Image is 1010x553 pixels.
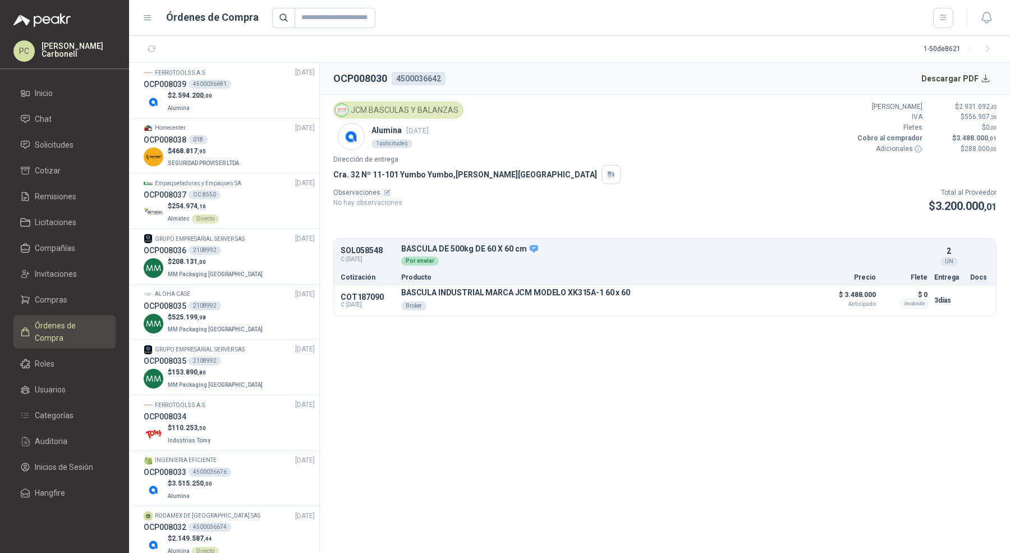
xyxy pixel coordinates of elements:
h3: OCP008034 [144,410,186,423]
img: Company Logo [144,234,153,243]
p: $ 0 [883,288,928,301]
div: JCM BASCULAS Y BALANZAS [333,102,463,118]
span: C: [DATE] [341,301,394,308]
button: Descargar PDF [915,67,997,90]
span: [DATE] [295,178,315,189]
p: Alumina [371,124,429,136]
span: 556.907 [965,113,997,121]
p: Cobro al comprador [855,133,922,144]
span: ,00 [990,146,997,152]
span: Almatec [168,216,190,222]
p: Flete [883,274,928,281]
div: 2108992 [189,357,221,365]
div: 1 - 50 de 8621 [924,40,997,58]
span: ,95 [198,148,206,154]
img: Company Logo [338,124,364,149]
span: 3.515.250 [172,479,212,487]
span: 208.131 [172,258,206,266]
img: Company Logo [144,147,163,167]
span: 525.199 [172,313,206,321]
span: [DATE] [295,234,315,244]
span: 254.974 [172,202,206,210]
span: Chat [35,113,52,125]
span: C: [DATE] [341,255,394,264]
span: ,98 [198,314,206,321]
p: FERROTOOLS S.A.S. [155,68,206,77]
p: FERROTOOLS S.A.S. [155,401,206,410]
p: $ [929,102,997,112]
span: Licitaciones [35,216,76,228]
span: [DATE] [295,455,315,466]
img: Company Logo [144,258,163,278]
div: 4500036691 [189,80,231,89]
a: Auditoria [13,431,116,452]
span: Inicio [35,87,53,99]
span: ,44 [204,536,212,542]
div: 4500036642 [392,72,446,85]
p: $ [168,533,219,544]
img: Company Logo [144,424,163,444]
a: Usuarios [13,379,116,400]
span: 153.890 [172,368,206,376]
p: Dirección de entrega [333,154,997,165]
a: Company LogoFERROTOOLS S.A.S.[DATE] OCP008034Company Logo$110.253,50Industrias Tomy [144,400,315,446]
span: [DATE] [295,400,315,410]
span: ,00 [204,93,212,99]
span: Categorías [35,409,74,422]
div: 4500036676 [189,468,231,477]
p: $ [929,144,997,154]
img: Company Logo [144,124,153,132]
div: Incluido [901,299,928,308]
p: BASCULA DE 500kg DE 60 X 60 cm [401,244,928,254]
span: Auditoria [35,435,67,447]
img: Company Logo [144,345,153,354]
p: [PERSON_NAME] Carbonell [42,42,116,58]
div: Directo [192,214,219,223]
a: Company LogoFERROTOOLS S.A.S.[DATE] OCP0080394500036691Company Logo$2.594.200,00Alumina [144,67,315,113]
span: ,00 [990,125,997,131]
img: Company Logo [144,92,163,112]
img: Company Logo [144,68,153,77]
a: Company LogoALOHA CASE[DATE] OCP0080352108992Company Logo$525.199,98MM Packaging [GEOGRAPHIC_DATA] [144,289,315,335]
p: Empaquetaduras y Empaques SA [155,179,241,188]
p: GRUPO EMPRESARIAL SERVER SAS [155,235,245,244]
p: No hay observaciones [333,198,402,208]
h3: OCP008035 [144,300,186,312]
h3: OCP008035 [144,355,186,367]
a: Chat [13,108,116,130]
span: Solicitudes [35,139,74,151]
p: $ [168,90,212,101]
a: Inicios de Sesión [13,456,116,478]
span: SEGURIDAD PROVISER LTDA [168,160,239,166]
span: 2.931.092 [959,103,997,111]
p: $ [929,133,997,144]
span: 0 [986,124,997,131]
a: Compras [13,289,116,310]
span: ,01 [988,135,997,141]
span: 468.817 [172,147,206,155]
p: $ [168,367,265,378]
img: Company Logo [144,179,153,188]
span: ,50 [198,425,206,431]
span: 110.253 [172,424,206,432]
div: OC 8550 [189,190,221,199]
div: 1 solicitudes [371,139,412,148]
span: Cotizar [35,164,61,177]
a: Remisiones [13,186,116,207]
img: Logo peakr [13,13,71,27]
span: [DATE] [295,289,315,300]
p: Cra. 32 Nº 11-101 Yumbo Yumbo , [PERSON_NAME][GEOGRAPHIC_DATA] [333,168,597,181]
p: $ [168,478,212,489]
a: Inicio [13,83,116,104]
p: ALOHA CASE [155,290,190,299]
p: Observaciones [333,188,402,198]
img: Company Logo [144,480,163,500]
p: [PERSON_NAME] [855,102,922,112]
p: $ [929,198,997,215]
div: Broker [401,301,426,310]
h3: OCP008033 [144,466,186,478]
span: Hangfire [35,487,65,499]
span: Compañías [35,242,75,254]
a: Órdenes de Compra [13,315,116,349]
span: 288.000 [965,145,997,153]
